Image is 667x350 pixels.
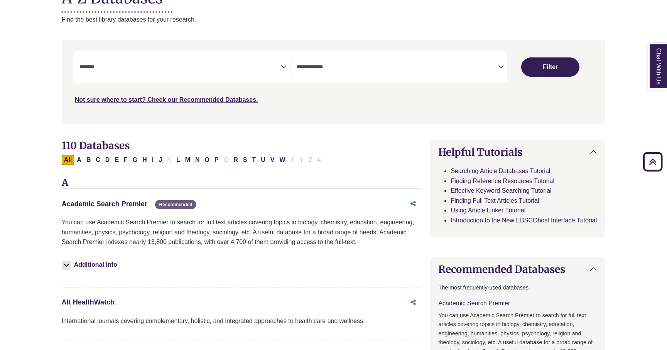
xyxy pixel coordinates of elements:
nav: Search filters [62,40,606,124]
button: Filter Results A [74,155,84,165]
button: Filter Results N [193,155,202,165]
a: Introduction to the New EBSCOhost Interface Tutorial [451,217,597,224]
button: Filter Results U [258,155,268,165]
p: The most frequently-used databases [438,283,597,292]
a: Academic Search Premier [62,200,147,208]
p: Find the best library databases for your research. [62,15,606,25]
button: Filter Results F [122,155,130,165]
button: Filter Results V [268,155,277,165]
button: Filter Results R [231,155,240,165]
button: All [62,155,74,165]
h3: A [62,177,421,189]
a: Searching Article Databases Tutorial [451,168,550,174]
button: Filter Results I [150,155,156,165]
button: Additional Info [62,259,120,270]
button: Filter Results J [156,155,164,165]
button: Share this database [405,295,421,310]
a: Academic Search Premier [438,300,510,306]
button: Filter Results G [130,155,140,165]
button: Filter Results B [84,155,93,165]
button: Submit for Search Results [521,57,579,77]
button: Filter Results S [241,155,250,165]
button: Filter Results E [112,155,121,165]
button: Filter Results L [174,155,182,165]
a: Back to Top [640,156,665,167]
a: Finding Full Text Articles Tutorial [451,197,539,204]
a: Using Article Linker Tutorial [451,207,525,214]
textarea: Search [297,64,498,71]
button: Filter Results O [203,155,212,165]
button: Share this database [405,197,421,211]
button: Filter Results D [103,155,112,165]
a: Not sure where to start? Check our Recommended Databases. [75,96,258,103]
button: Filter Results P [212,155,221,165]
button: Filter Results H [140,155,149,165]
p: International journals covering complementary, holistic, and integrated approaches to health care... [62,316,421,326]
a: Finding Reference Resources Tutorial [451,178,554,184]
button: Filter Results M [183,155,193,165]
button: Filter Results W [277,155,287,165]
button: Recommended Databases [431,257,605,281]
textarea: Search [79,64,281,71]
a: Effective Keyword Searching Tutorial [451,187,551,194]
a: Alt HealthWatch [62,298,115,306]
div: Alpha-list to filter by first letter of database name [62,156,324,163]
button: Filter Results T [250,155,258,165]
button: Helpful Tutorials [431,140,605,164]
span: Recommended [155,200,196,209]
span: 110 Databases [62,139,130,152]
button: Filter Results C [93,155,103,165]
p: You can use Academic Search Premier to search for full text articles covering topics in biology, ... [62,217,421,247]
